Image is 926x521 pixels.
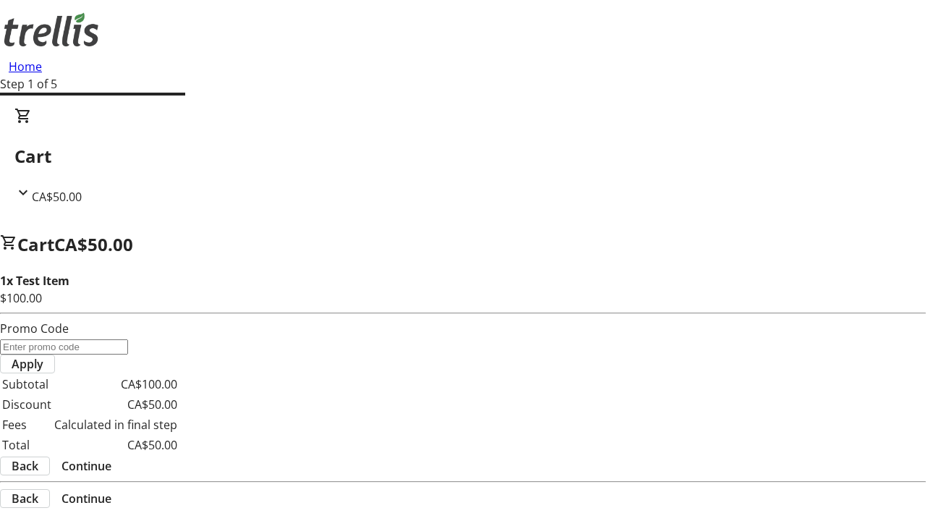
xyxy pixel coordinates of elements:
div: CartCA$50.00 [14,107,912,206]
td: Fees [1,415,52,434]
td: Calculated in final step [54,415,178,434]
span: Back [12,457,38,475]
span: Continue [61,457,111,475]
h2: Cart [14,143,912,169]
span: Apply [12,355,43,373]
button: Continue [50,457,123,475]
td: Subtotal [1,375,52,394]
td: Total [1,436,52,454]
td: CA$100.00 [54,375,178,394]
span: Continue [61,490,111,507]
span: CA$50.00 [32,189,82,205]
td: CA$50.00 [54,436,178,454]
td: Discount [1,395,52,414]
td: CA$50.00 [54,395,178,414]
button: Continue [50,490,123,507]
span: Back [12,490,38,507]
span: CA$50.00 [54,232,133,256]
span: Cart [17,232,54,256]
